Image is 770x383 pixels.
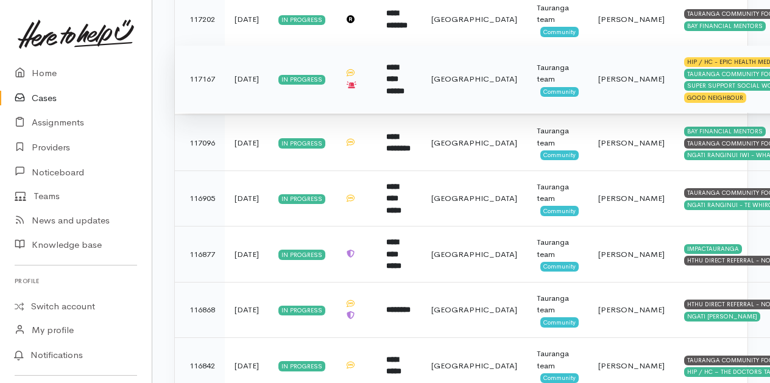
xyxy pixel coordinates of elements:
div: BAY FINANCIAL MENTORS [684,21,766,31]
div: In progress [278,306,325,315]
td: 116877 [175,227,225,283]
div: In progress [278,361,325,371]
div: In progress [278,75,325,85]
div: Tauranga team [537,61,579,85]
div: BAY FINANCIAL MENTORS [684,127,766,136]
span: Community [540,150,579,160]
div: Tauranga team [537,236,579,260]
span: Community [540,27,579,37]
td: [DATE] [225,115,269,171]
span: [GEOGRAPHIC_DATA] [431,138,517,148]
div: Tauranga team [537,181,579,205]
div: Tauranga team [537,2,579,26]
span: [GEOGRAPHIC_DATA] [431,74,517,84]
span: [PERSON_NAME] [598,360,665,371]
td: 116905 [175,170,225,227]
div: Tauranga team [537,292,579,316]
div: GOOD NEIGHBOUR [684,93,746,102]
span: [PERSON_NAME] [598,138,665,148]
td: [DATE] [225,46,269,113]
span: [GEOGRAPHIC_DATA] [431,304,517,315]
span: [GEOGRAPHIC_DATA] [431,14,517,24]
div: Tauranga team [537,348,579,371]
span: [PERSON_NAME] [598,74,665,84]
span: [PERSON_NAME] [598,304,665,315]
h6: Profile [15,273,137,289]
div: NGATI [PERSON_NAME] [684,312,760,322]
span: [PERSON_NAME] [598,14,665,24]
td: 116868 [175,282,225,338]
span: [GEOGRAPHIC_DATA] [431,360,517,371]
span: Community [540,317,579,327]
td: 117167 [175,46,225,113]
td: [DATE] [225,227,269,283]
span: [PERSON_NAME] [598,249,665,259]
td: 117096 [175,115,225,171]
div: In progress [278,138,325,148]
span: Community [540,373,579,383]
td: [DATE] [225,170,269,227]
div: In progress [278,194,325,204]
div: Tauranga team [537,125,579,149]
span: [GEOGRAPHIC_DATA] [431,193,517,203]
span: [PERSON_NAME] [598,193,665,203]
div: In progress [278,15,325,25]
div: IMPACTAURANGA [684,244,742,254]
div: In progress [278,250,325,259]
span: Community [540,262,579,272]
span: Community [540,206,579,216]
td: [DATE] [225,282,269,338]
span: Community [540,87,579,97]
span: [GEOGRAPHIC_DATA] [431,249,517,259]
